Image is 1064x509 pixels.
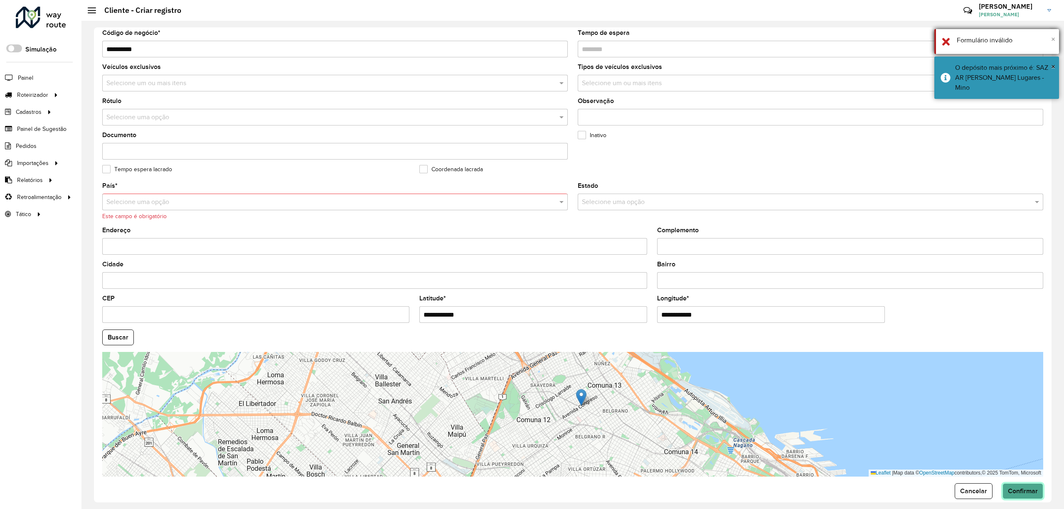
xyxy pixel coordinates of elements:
[657,293,689,303] label: Longitude
[1051,60,1055,73] button: Close
[102,259,123,269] label: Cidade
[25,44,57,54] label: Simulação
[17,193,62,202] span: Retroalimentação
[102,62,161,72] label: Veículos exclusivos
[419,165,483,174] label: Coordenada lacrada
[102,329,134,345] button: Buscar
[578,62,662,72] label: Tipos de veículos exclusivos
[17,159,49,167] span: Importações
[1051,62,1055,71] span: ×
[576,389,586,406] img: Marker
[959,2,977,20] a: Contato Rápido
[16,108,42,116] span: Cadastros
[16,142,37,150] span: Pedidos
[1051,34,1055,44] span: ×
[955,63,1053,93] div: O depósito mais próximo é: SAZ AR [PERSON_NAME] Lugares - Mino
[960,487,987,494] span: Cancelar
[578,96,614,106] label: Observação
[871,470,891,476] a: Leaflet
[979,2,1041,10] h3: [PERSON_NAME]
[102,165,172,174] label: Tempo espera lacrado
[919,470,955,476] a: OpenStreetMap
[16,210,31,219] span: Tático
[18,74,33,82] span: Painel
[102,130,136,140] label: Documento
[419,293,446,303] label: Latitude
[578,131,606,140] label: Inativo
[578,181,598,191] label: Estado
[102,181,118,191] label: País
[1002,483,1043,499] button: Confirmar
[17,125,66,133] span: Painel de Sugestão
[979,11,1041,18] span: [PERSON_NAME]
[869,470,1043,477] div: Map data © contributors,© 2025 TomTom, Microsoft
[17,91,48,99] span: Roteirizador
[578,28,630,38] label: Tempo de espera
[96,6,181,15] h2: Cliente - Criar registro
[102,213,167,219] formly-validation-message: Este campo é obrigatório
[892,470,893,476] span: |
[657,225,699,235] label: Complemento
[1008,487,1038,494] span: Confirmar
[955,483,993,499] button: Cancelar
[102,28,160,38] label: Código de negócio
[957,35,1053,45] div: Formulário inválido
[1051,33,1055,45] button: Close
[102,96,121,106] label: Rótulo
[657,259,675,269] label: Bairro
[17,176,43,184] span: Relatórios
[102,293,115,303] label: CEP
[102,225,131,235] label: Endereço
